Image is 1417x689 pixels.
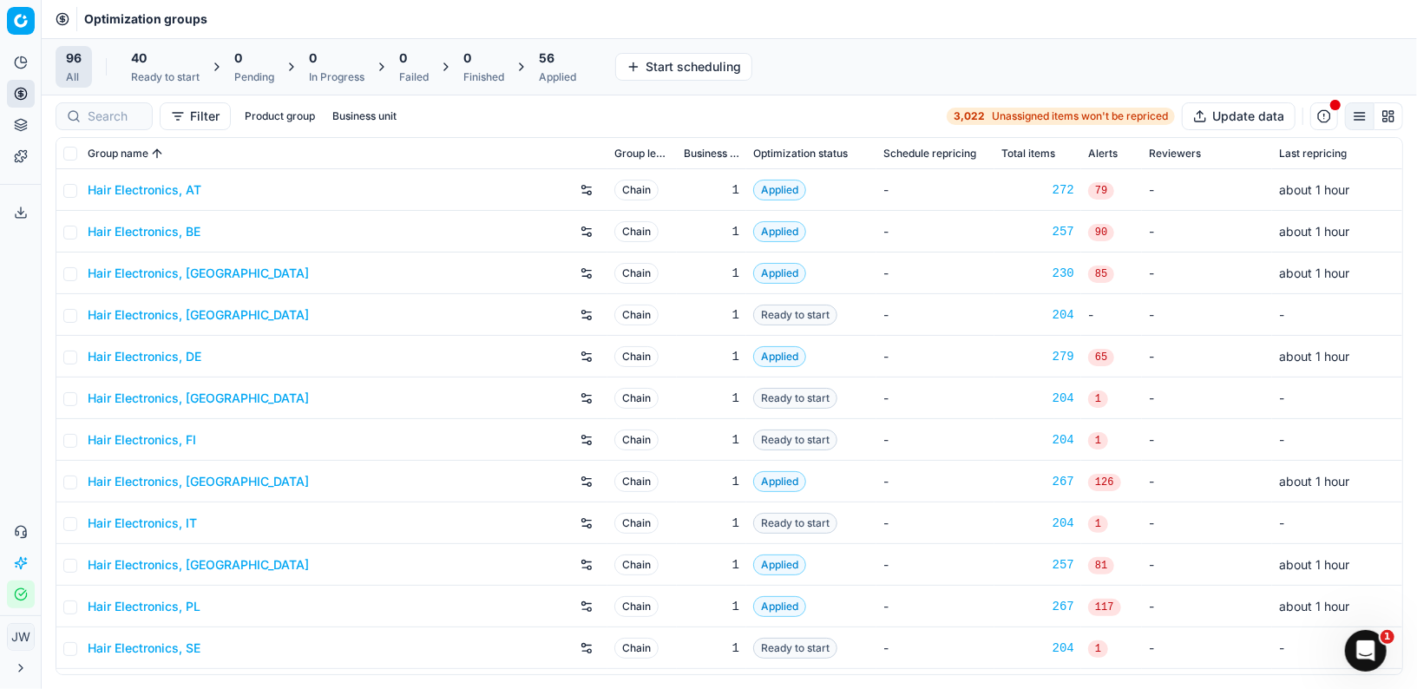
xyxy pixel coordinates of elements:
[753,346,806,367] span: Applied
[1001,431,1074,449] a: 204
[539,70,576,84] div: Applied
[753,471,806,492] span: Applied
[88,431,196,449] a: Hair Electronics, FI
[614,471,659,492] span: Chain
[1345,630,1387,672] iframe: Intercom live chat
[876,169,994,211] td: -
[1081,294,1142,336] td: -
[947,108,1175,125] a: 3,022Unassigned items won't be repriced
[1279,182,1349,197] span: about 1 hour
[684,390,739,407] div: 1
[1142,502,1272,544] td: -
[88,147,148,161] span: Group name
[1088,640,1108,658] span: 1
[7,623,35,651] button: JW
[1001,515,1074,532] a: 204
[876,544,994,586] td: -
[1142,294,1272,336] td: -
[684,598,739,615] div: 1
[1001,181,1074,199] a: 272
[399,70,429,84] div: Failed
[614,430,659,450] span: Chain
[309,70,364,84] div: In Progress
[614,596,659,617] span: Chain
[234,49,242,67] span: 0
[883,147,976,161] span: Schedule repricing
[684,265,739,282] div: 1
[88,265,309,282] a: Hair Electronics, [GEOGRAPHIC_DATA]
[684,556,739,574] div: 1
[66,49,82,67] span: 96
[88,348,201,365] a: Hair Electronics, DE
[1088,432,1108,449] span: 1
[1001,348,1074,365] a: 279
[1001,390,1074,407] a: 204
[1149,147,1201,161] span: Reviewers
[1142,211,1272,253] td: -
[131,70,200,84] div: Ready to start
[88,306,309,324] a: Hair Electronics, [GEOGRAPHIC_DATA]
[876,627,994,669] td: -
[88,515,197,532] a: Hair Electronics, IT
[1272,502,1402,544] td: -
[1381,630,1394,644] span: 1
[1279,599,1349,614] span: about 1 hour
[238,106,322,127] button: Product group
[614,263,659,284] span: Chain
[684,181,739,199] div: 1
[1272,419,1402,461] td: -
[876,294,994,336] td: -
[1142,253,1272,294] td: -
[876,502,994,544] td: -
[1142,377,1272,419] td: -
[684,640,739,657] div: 1
[1279,557,1349,572] span: about 1 hour
[1142,336,1272,377] td: -
[684,515,739,532] div: 1
[1001,223,1074,240] div: 257
[684,147,739,161] span: Business unit
[684,431,739,449] div: 1
[753,388,837,409] span: Ready to start
[1088,224,1114,241] span: 90
[88,598,200,615] a: Hair Electronics, PL
[614,221,659,242] span: Chain
[1088,182,1114,200] span: 79
[1001,598,1074,615] a: 267
[1272,294,1402,336] td: -
[753,221,806,242] span: Applied
[1088,474,1121,491] span: 126
[84,10,207,28] nav: breadcrumb
[1182,102,1296,130] button: Update data
[684,473,739,490] div: 1
[88,108,141,125] input: Search
[876,377,994,419] td: -
[1001,306,1074,324] a: 204
[1001,556,1074,574] a: 257
[876,336,994,377] td: -
[1142,627,1272,669] td: -
[615,53,752,81] button: Start scheduling
[1001,640,1074,657] a: 204
[753,513,837,534] span: Ready to start
[1142,169,1272,211] td: -
[753,554,806,575] span: Applied
[1088,515,1108,533] span: 1
[160,102,231,130] button: Filter
[753,305,837,325] span: Ready to start
[88,640,200,657] a: Hair Electronics, SE
[8,624,34,650] span: JW
[325,106,403,127] button: Business unit
[399,49,407,67] span: 0
[614,513,659,534] span: Chain
[1088,599,1121,616] span: 117
[1001,265,1074,282] a: 230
